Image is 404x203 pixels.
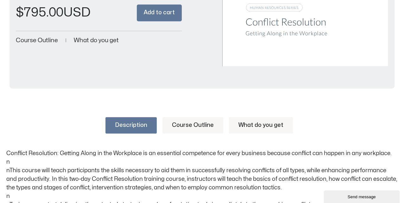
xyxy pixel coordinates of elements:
bdi: 795.00 [16,6,63,19]
iframe: chat widget [324,189,401,203]
a: What do you get [74,37,119,43]
span: $ [16,6,24,19]
a: Description [105,117,157,134]
a: Course Outline [16,37,58,43]
a: Course Outline [162,117,223,134]
button: Add to cart [137,4,182,21]
a: What do you get [229,117,293,134]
